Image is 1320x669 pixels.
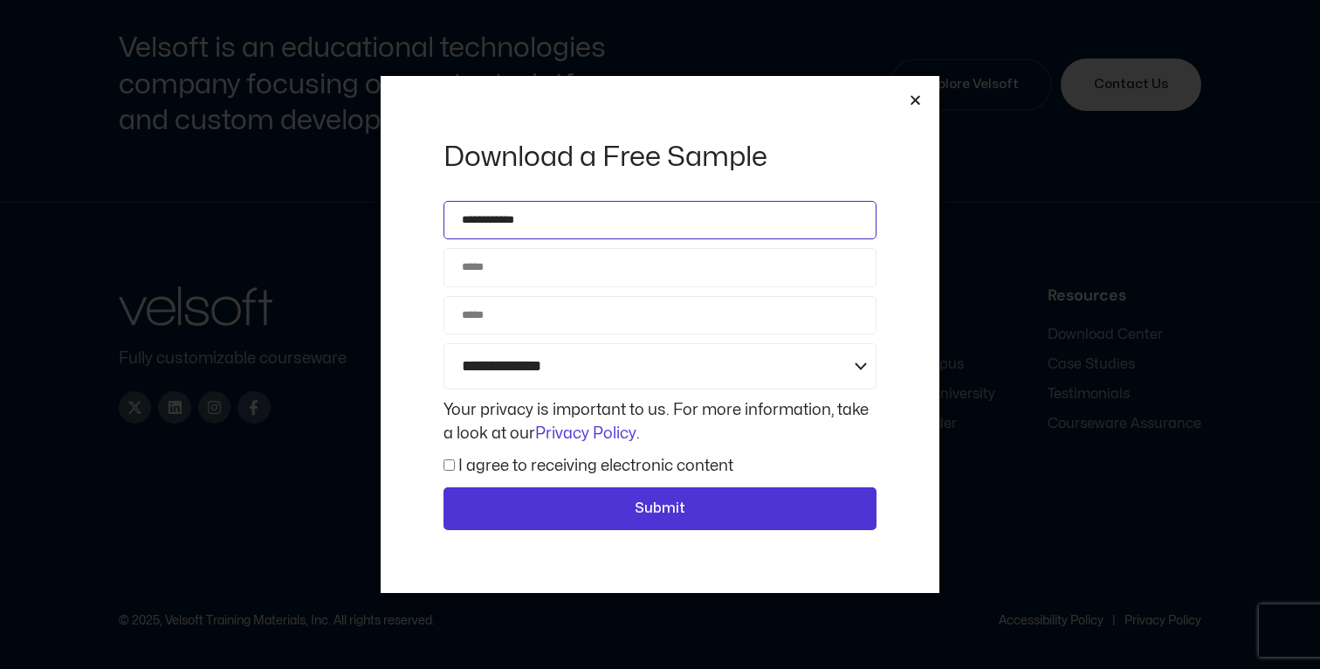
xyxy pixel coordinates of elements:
[439,398,881,445] div: Your privacy is important to us. For more information, take a look at our .
[635,498,685,521] span: Submit
[443,139,877,176] h2: Download a Free Sample
[535,426,636,441] a: Privacy Policy
[458,459,733,473] label: I agree to receiving electronic content
[909,93,922,107] a: Close
[443,487,877,531] button: Submit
